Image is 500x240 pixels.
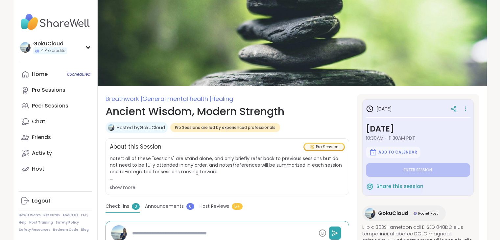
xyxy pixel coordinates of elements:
div: Chat [32,118,45,125]
div: Logout [32,197,51,204]
a: FAQ [81,213,88,218]
button: Share this session [366,180,423,193]
span: Add to Calendar [378,150,417,155]
button: Enter session [366,163,470,177]
h3: [DATE] [366,105,392,113]
div: Pro Sessions [32,86,65,94]
span: Healing [211,95,233,103]
a: Safety Policy [56,220,79,225]
span: Announcements [145,203,184,210]
a: Home8Scheduled [19,66,92,82]
span: 0 [186,203,194,210]
a: Host [19,161,92,177]
span: Host Reviews [200,203,229,210]
a: Chat [19,114,92,130]
a: Help [19,220,27,225]
span: Rocket Host [418,211,438,216]
span: General mental health | [142,95,211,103]
span: 4 Pro credits [41,48,65,54]
a: Friends [19,130,92,145]
img: Rocket Host [414,212,417,215]
a: How It Works [19,213,41,218]
a: GokuCloudGokuCloudRocket HostRocket Host [362,205,446,221]
div: GokuCloud [33,40,67,47]
a: Host Training [29,220,53,225]
a: Redeem Code [53,228,78,232]
button: Add to Calendar [366,147,420,158]
span: 5+ [232,203,243,210]
img: ShareWell Nav Logo [19,11,92,34]
img: GokuCloud [20,42,31,53]
a: Peer Sessions [19,98,92,114]
div: Peer Sessions [32,102,68,109]
span: Check-ins [106,203,129,210]
div: Host [32,165,44,173]
img: GokuCloud [365,208,375,219]
h1: Ancient Wisdom, Modern Strength [106,104,349,119]
img: ShareWell Logomark [369,148,377,156]
a: Pro Sessions [19,82,92,98]
img: GokuCloud [108,124,114,131]
a: Logout [19,193,92,209]
span: note*: all of these "sessions" are stand alone, and only briefly refer back to previous sessions ... [110,155,345,181]
div: Friends [32,134,51,141]
span: 0 [132,203,140,210]
span: 8 Scheduled [67,72,90,77]
a: Hosted byGokuCloud [117,124,165,131]
span: 10:30AM - 11:30AM PDT [366,135,470,141]
span: Pro Sessions are led by experienced professionals [175,125,275,130]
a: About Us [62,213,78,218]
a: Safety Resources [19,228,50,232]
h3: [DATE] [366,123,470,135]
h2: About this Session [110,143,161,151]
a: Blog [81,228,89,232]
div: show more [110,184,345,191]
a: Referrals [43,213,60,218]
div: Activity [32,150,52,157]
div: Pro Session [304,144,344,150]
span: Breathwork | [106,95,142,103]
img: ShareWell Logomark [366,182,374,190]
a: Activity [19,145,92,161]
span: Enter session [404,167,432,173]
div: Home [32,71,48,78]
span: GokuCloud [378,209,408,217]
span: Share this session [376,183,423,190]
